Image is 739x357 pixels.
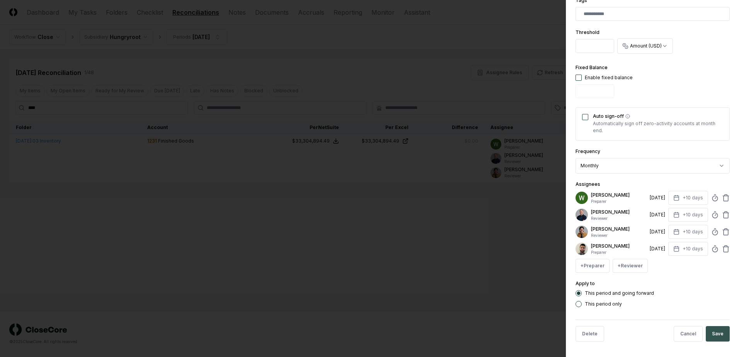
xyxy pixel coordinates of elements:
p: Automatically sign off zero-activity accounts at month end. [593,120,723,134]
img: ACg8ocLvq7MjQV6RZF1_Z8o96cGG_vCwfvrLdMx8PuJaibycWA8ZaAE=s96-c [576,209,588,221]
p: Preparer [591,199,647,204]
div: [DATE] [650,245,665,252]
p: Reviewer [591,233,647,238]
button: +Reviewer [613,259,648,273]
button: +10 days [668,225,708,239]
label: Fixed Balance [576,65,608,70]
p: [PERSON_NAME] [591,226,647,233]
img: ACg8ocIj8Ed1971QfF93IUVvJX6lPm3y0CRToLvfAg4p8TYQk6NAZIo=s96-c [576,226,588,238]
label: This period and going forward [585,291,654,296]
button: +10 days [668,191,708,205]
div: Enable fixed balance [585,74,633,81]
label: Threshold [576,29,599,35]
img: d09822cc-9b6d-4858-8d66-9570c114c672_214030b4-299a-48fd-ad93-fc7c7aef54c6.png [576,243,588,255]
label: Apply to [576,280,595,286]
label: This period only [585,302,622,306]
button: Cancel [674,326,703,342]
p: [PERSON_NAME] [591,192,647,199]
button: Delete [576,326,604,342]
button: +Preparer [576,259,610,273]
label: Assignees [576,181,600,187]
p: [PERSON_NAME] [591,209,647,216]
button: Save [706,326,730,342]
button: Auto sign-off [625,114,630,119]
p: Reviewer [591,216,647,221]
p: Preparer [591,250,647,255]
img: ACg8ocIK_peNeqvot3Ahh9567LsVhi0q3GD2O_uFDzmfmpbAfkCWeQ=s96-c [576,192,588,204]
label: Auto sign-off [593,114,723,119]
p: [PERSON_NAME] [591,243,647,250]
div: [DATE] [650,228,665,235]
button: +10 days [668,242,708,256]
button: +10 days [668,208,708,222]
div: [DATE] [650,211,665,218]
div: [DATE] [650,194,665,201]
label: Frequency [576,148,600,154]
